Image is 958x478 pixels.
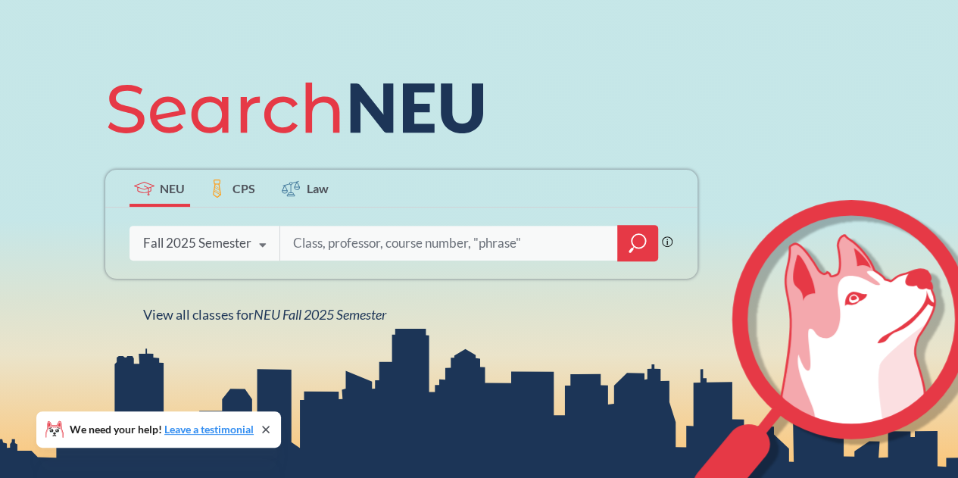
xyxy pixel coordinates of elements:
span: Law [307,180,329,197]
a: Leave a testimonial [164,423,254,436]
span: CPS [232,180,255,197]
span: We need your help! [70,424,254,435]
svg: magnifying glass [629,233,647,254]
div: Fall 2025 Semester [143,235,251,251]
span: NEU Fall 2025 Semester [254,306,386,323]
input: Class, professor, course number, "phrase" [292,227,607,259]
div: magnifying glass [617,225,658,261]
span: View all classes for [143,306,386,323]
span: NEU [160,180,185,197]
